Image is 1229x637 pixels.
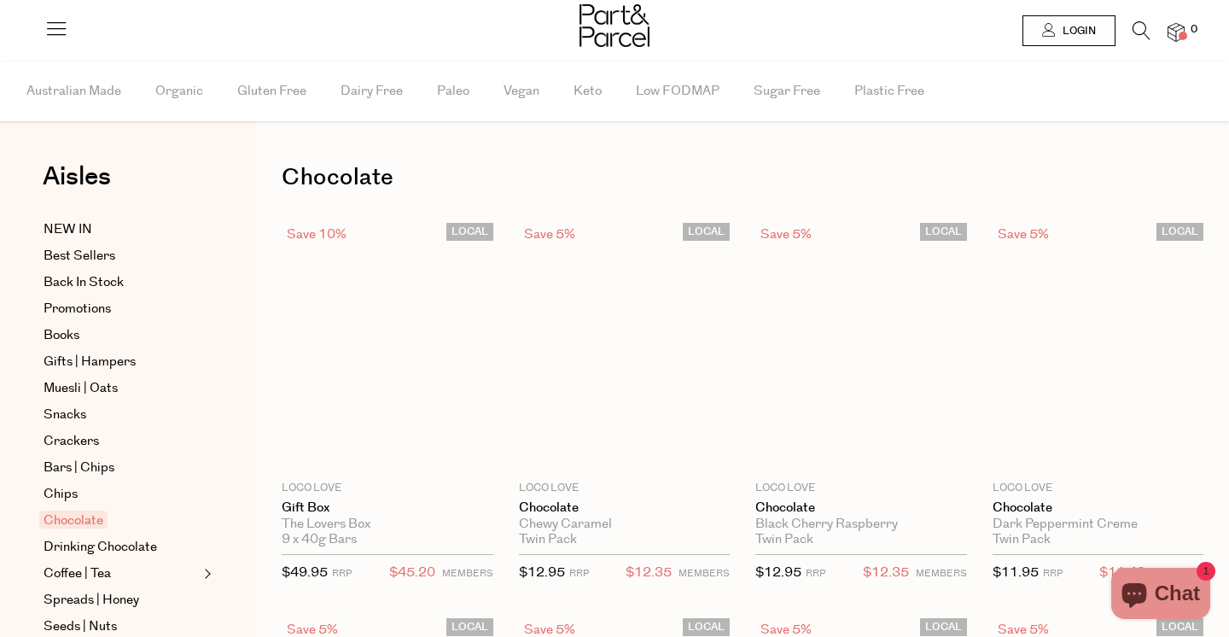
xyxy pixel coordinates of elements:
[916,567,967,580] small: MEMBERS
[282,158,1203,197] h1: Chocolate
[44,617,117,637] span: Seeds | Nuts
[755,517,967,532] div: Black Cherry Raspberry
[155,61,203,121] span: Organic
[1022,15,1115,46] a: Login
[26,61,121,121] span: Australian Made
[44,299,111,319] span: Promotions
[755,564,801,581] span: $12.95
[442,567,493,580] small: MEMBERS
[806,567,825,580] small: RRP
[44,537,199,558] a: Drinking Chocolate
[504,61,539,121] span: Vegan
[1156,618,1203,636] span: LOCAL
[200,564,212,584] button: Expand/Collapse Coffee | Tea
[44,484,78,505] span: Chips
[43,158,111,196] span: Aisles
[44,405,86,425] span: Snacks
[44,325,79,346] span: Books
[754,61,820,121] span: Sugar Free
[920,223,967,241] span: LOCAL
[636,61,719,121] span: Low FODMAP
[44,590,139,611] span: Spreads | Honey
[282,532,357,547] span: 9 x 40g Bars
[44,511,199,531] a: Chocolate
[44,590,199,611] a: Spreads | Honey
[44,352,199,372] a: Gifts | Hampers
[237,61,306,121] span: Gluten Free
[1099,562,1145,584] span: $11.40
[44,431,99,452] span: Crackers
[282,500,493,516] a: Gift Box
[341,61,403,121] span: Dairy Free
[44,458,114,478] span: Bars | Chips
[519,223,580,246] div: Save 5%
[39,511,108,529] span: Chocolate
[863,562,909,584] span: $12.35
[993,481,1204,496] p: Loco Love
[755,532,813,547] span: Twin Pack
[854,61,924,121] span: Plastic Free
[44,246,115,266] span: Best Sellers
[44,405,199,425] a: Snacks
[282,481,493,496] p: Loco Love
[446,223,493,241] span: LOCAL
[446,618,493,636] span: LOCAL
[519,517,731,532] div: Chewy Caramel
[44,246,199,266] a: Best Sellers
[44,272,199,293] a: Back In Stock
[282,564,328,581] span: $49.95
[44,219,199,240] a: NEW IN
[755,223,817,246] div: Save 5%
[993,517,1204,532] div: Dark Peppermint Creme
[389,562,435,584] span: $45.20
[43,164,111,207] a: Aisles
[44,378,199,399] a: Muesli | Oats
[44,431,199,452] a: Crackers
[44,458,199,478] a: Bars | Chips
[1168,23,1185,41] a: 0
[755,481,967,496] p: Loco Love
[44,272,124,293] span: Back In Stock
[993,223,1054,246] div: Save 5%
[519,564,565,581] span: $12.95
[569,567,589,580] small: RRP
[44,564,199,584] a: Coffee | Tea
[580,4,649,47] img: Part&Parcel
[683,223,730,241] span: LOCAL
[993,500,1204,516] a: Chocolate
[626,562,672,584] span: $12.35
[1106,568,1215,623] inbox-online-store-chat: Shopify online store chat
[1043,567,1063,580] small: RRP
[1156,223,1203,241] span: LOCAL
[44,378,118,399] span: Muesli | Oats
[44,537,157,558] span: Drinking Chocolate
[1058,24,1096,38] span: Login
[44,617,199,637] a: Seeds | Nuts
[755,500,967,516] a: Chocolate
[282,223,352,246] div: Save 10%
[683,618,730,636] span: LOCAL
[1186,22,1202,38] span: 0
[993,532,1051,547] span: Twin Pack
[282,517,493,532] div: The Lovers Box
[44,564,111,584] span: Coffee | Tea
[44,352,136,372] span: Gifts | Hampers
[679,567,730,580] small: MEMBERS
[993,564,1039,581] span: $11.95
[519,532,577,547] span: Twin Pack
[574,61,602,121] span: Keto
[332,567,352,580] small: RRP
[437,61,469,121] span: Paleo
[920,618,967,636] span: LOCAL
[44,484,199,505] a: Chips
[519,481,731,496] p: Loco Love
[44,325,199,346] a: Books
[44,219,92,240] span: NEW IN
[44,299,199,319] a: Promotions
[519,500,731,516] a: Chocolate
